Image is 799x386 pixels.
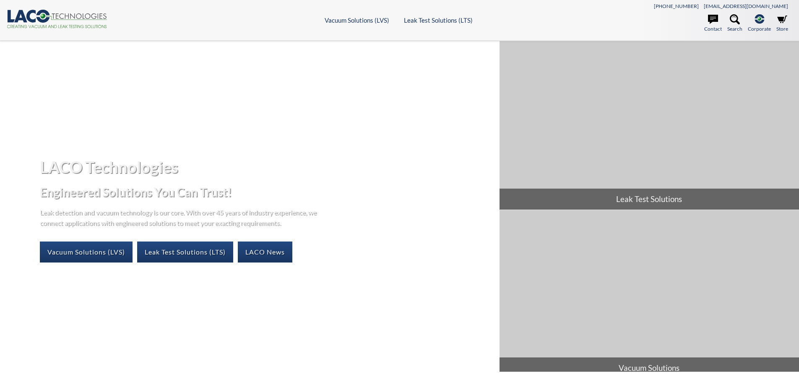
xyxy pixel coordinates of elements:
[704,3,788,9] a: [EMAIL_ADDRESS][DOMAIN_NAME]
[654,3,699,9] a: [PHONE_NUMBER]
[500,189,799,210] span: Leak Test Solutions
[40,157,492,177] h1: LACO Technologies
[727,14,742,33] a: Search
[40,184,492,200] h2: Engineered Solutions You Can Trust!
[40,242,133,263] a: Vacuum Solutions (LVS)
[748,25,771,33] span: Corporate
[500,41,799,210] a: Leak Test Solutions
[137,242,233,263] a: Leak Test Solutions (LTS)
[238,242,292,263] a: LACO News
[40,207,321,228] p: Leak detection and vacuum technology is our core. With over 45 years of industry experience, we c...
[500,357,799,378] span: Vacuum Solutions
[404,16,473,24] a: Leak Test Solutions (LTS)
[704,14,722,33] a: Contact
[776,14,788,33] a: Store
[325,16,389,24] a: Vacuum Solutions (LVS)
[500,210,799,378] a: Vacuum Solutions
